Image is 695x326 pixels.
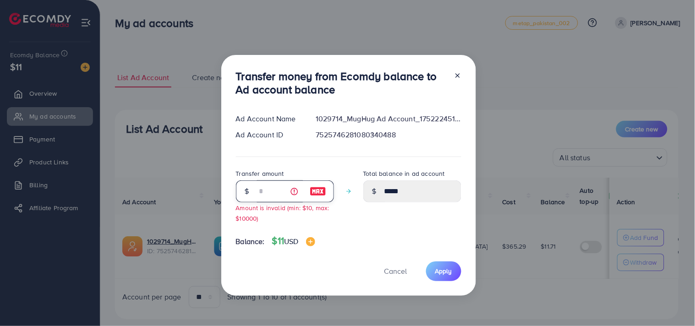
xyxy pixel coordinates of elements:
[229,130,309,140] div: Ad Account ID
[236,203,329,223] small: Amount is invalid (min: $10, max: $10000)
[306,237,315,246] img: image
[384,266,407,276] span: Cancel
[435,266,452,276] span: Apply
[308,114,468,124] div: 1029714_MugHug Ad Account_1752224518907
[426,261,461,281] button: Apply
[236,169,284,178] label: Transfer amount
[236,70,447,96] h3: Transfer money from Ecomdy balance to Ad account balance
[656,285,688,319] iframe: Chat
[308,130,468,140] div: 7525746281080340488
[229,114,309,124] div: Ad Account Name
[284,236,298,246] span: USD
[310,186,326,197] img: image
[272,235,315,247] h4: $11
[363,169,445,178] label: Total balance in ad account
[373,261,419,281] button: Cancel
[236,236,265,247] span: Balance:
